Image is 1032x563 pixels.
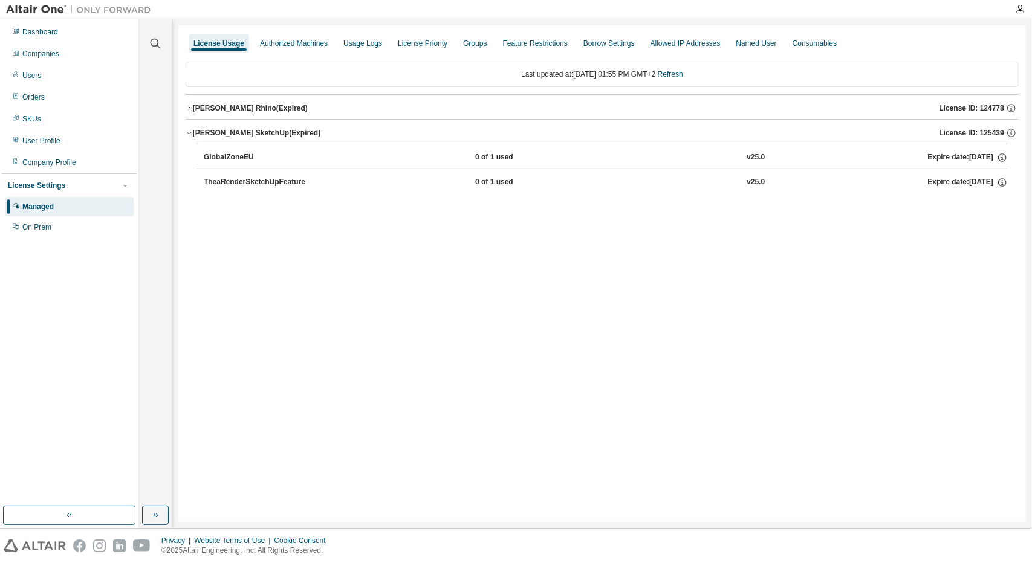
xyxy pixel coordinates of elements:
div: v25.0 [747,152,765,163]
span: License ID: 125439 [940,128,1004,138]
div: [PERSON_NAME] SketchUp (Expired) [193,128,320,138]
img: instagram.svg [93,539,106,552]
div: Company Profile [22,158,76,167]
div: 0 of 1 used [475,152,584,163]
div: Named User [736,39,776,48]
div: Expire date: [DATE] [928,152,1008,163]
div: [PERSON_NAME] Rhino (Expired) [193,103,308,113]
div: Privacy [161,536,194,545]
div: Dashboard [22,27,58,37]
button: TheaRenderSketchUpFeature0 of 1 usedv25.0Expire date:[DATE] [204,169,1008,196]
div: License Settings [8,181,65,190]
div: Users [22,71,41,80]
img: linkedin.svg [113,539,126,552]
img: facebook.svg [73,539,86,552]
div: Usage Logs [343,39,382,48]
div: Borrow Settings [583,39,635,48]
div: Allowed IP Addresses [651,39,721,48]
img: youtube.svg [133,539,151,552]
div: User Profile [22,136,60,146]
img: Altair One [6,4,157,16]
div: Orders [22,92,45,102]
div: Consumables [793,39,837,48]
button: GlobalZoneEU0 of 1 usedv25.0Expire date:[DATE] [204,144,1008,171]
span: License ID: 124778 [940,103,1004,113]
div: On Prem [22,222,51,232]
div: TheaRenderSketchUpFeature [204,177,313,188]
div: License Usage [193,39,244,48]
button: [PERSON_NAME] SketchUp(Expired)License ID: 125439 [186,120,1019,146]
img: altair_logo.svg [4,539,66,552]
p: © 2025 Altair Engineering, Inc. All Rights Reserved. [161,545,333,556]
a: Refresh [658,70,683,79]
div: Last updated at: [DATE] 01:55 PM GMT+2 [186,62,1019,87]
div: 0 of 1 used [475,177,584,188]
div: Companies [22,49,59,59]
div: Managed [22,202,54,211]
div: v25.0 [747,177,765,188]
div: Expire date: [DATE] [928,177,1008,188]
button: [PERSON_NAME] Rhino(Expired)License ID: 124778 [186,95,1019,121]
div: Groups [463,39,487,48]
div: Feature Restrictions [503,39,568,48]
div: GlobalZoneEU [204,152,313,163]
div: Authorized Machines [260,39,328,48]
div: Website Terms of Use [194,536,274,545]
div: License Priority [398,39,447,48]
div: Cookie Consent [274,536,333,545]
div: SKUs [22,114,41,124]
